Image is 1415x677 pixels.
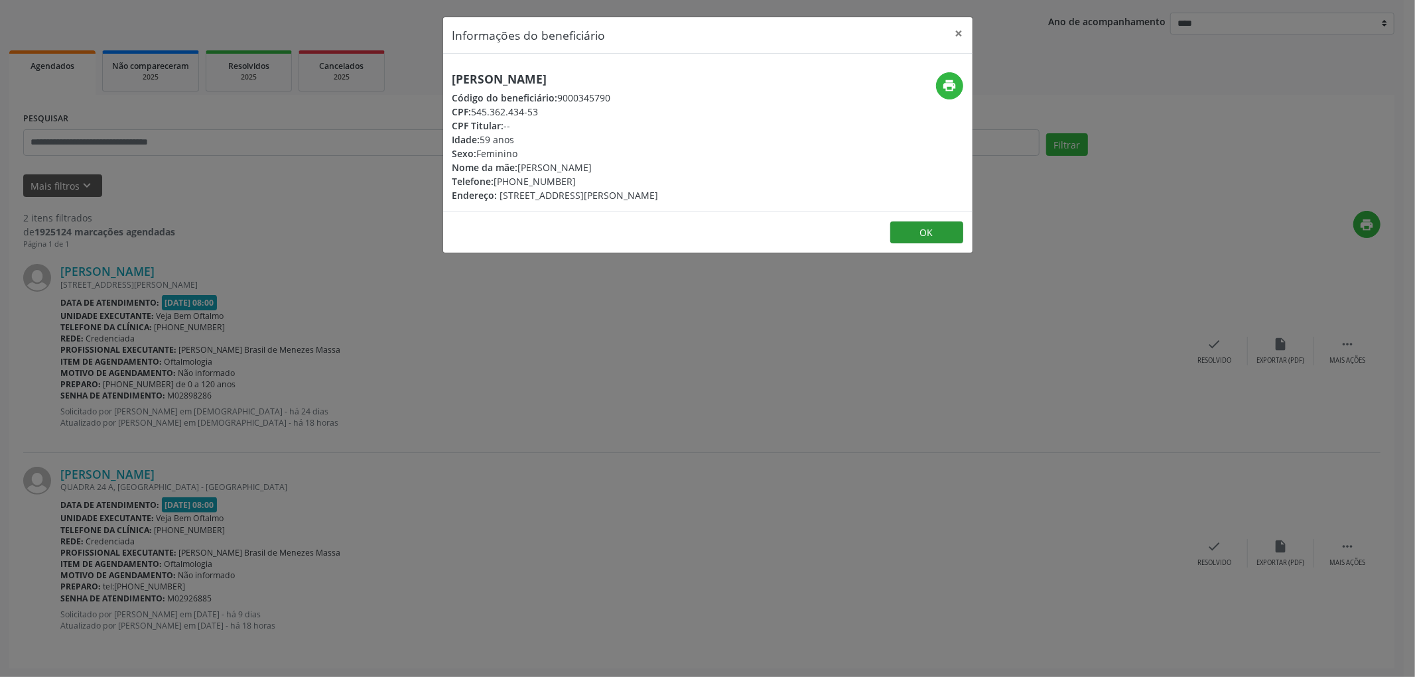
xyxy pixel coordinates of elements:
[942,78,957,93] i: print
[452,161,518,174] span: Nome da mãe:
[452,92,558,104] span: Código do beneficiário:
[452,189,498,202] span: Endereço:
[452,175,494,188] span: Telefone:
[452,119,504,132] span: CPF Titular:
[452,72,659,86] h5: [PERSON_NAME]
[452,27,606,44] h5: Informações do beneficiário
[452,105,472,118] span: CPF:
[452,119,659,133] div: --
[452,174,659,188] div: [PHONE_NUMBER]
[946,17,973,50] button: Close
[452,91,659,105] div: 9000345790
[890,221,963,244] button: OK
[452,133,480,146] span: Idade:
[452,105,659,119] div: 545.362.434-53
[452,160,659,174] div: [PERSON_NAME]
[452,147,659,160] div: Feminino
[936,72,963,99] button: print
[452,147,477,160] span: Sexo:
[500,189,659,202] span: [STREET_ADDRESS][PERSON_NAME]
[452,133,659,147] div: 59 anos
